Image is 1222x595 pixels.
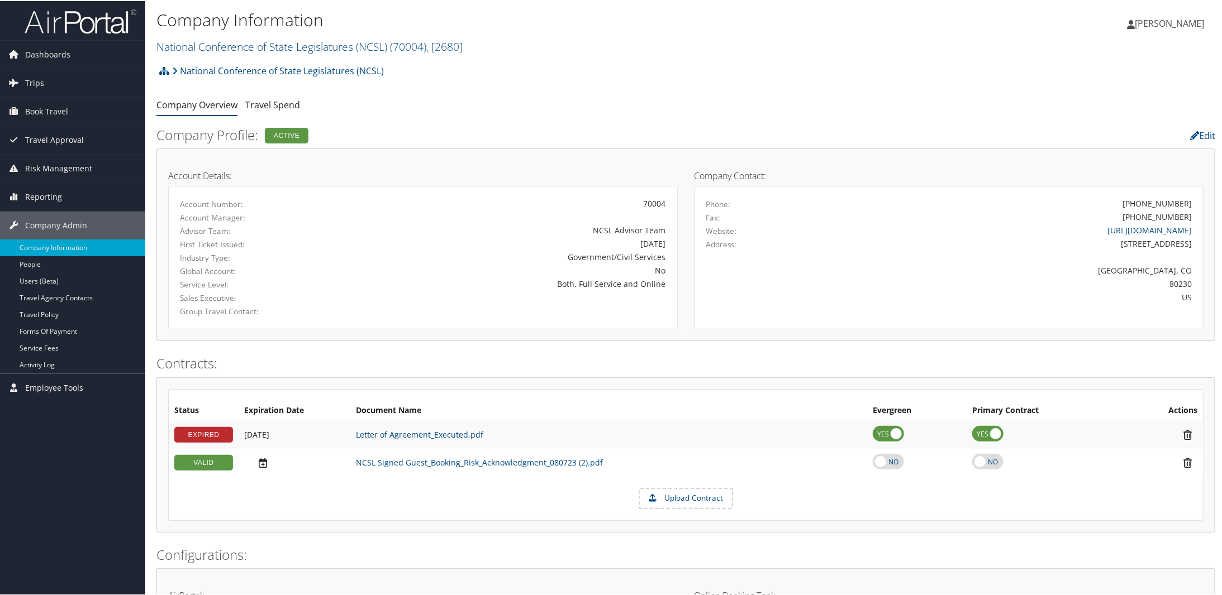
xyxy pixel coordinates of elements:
th: Document Name [350,400,867,420]
a: National Conference of State Legislatures (NCSL) [156,38,463,53]
label: Account Number: [180,198,331,209]
h4: Company Contact: [695,170,1204,179]
div: Add/Edit Date [244,456,345,468]
a: National Conference of State Legislatures (NCSL) [172,59,384,81]
label: Group Travel Contact: [180,305,331,316]
span: Book Travel [25,97,68,124]
i: Remove Contract [1178,428,1197,440]
div: VALID [174,454,233,469]
div: 80230 [831,277,1192,289]
label: Upload Contract [640,488,732,507]
div: [STREET_ADDRESS] [831,237,1192,248]
span: Travel Approval [25,125,84,153]
h2: Configurations: [156,544,1215,563]
div: [DATE] [348,237,666,248]
span: [DATE] [244,428,269,439]
h4: Account Details: [168,170,678,179]
label: Fax: [706,211,721,222]
label: Industry Type: [180,251,331,262]
div: NCSL Advisor Team [348,223,666,235]
th: Status [169,400,239,420]
div: [PHONE_NUMBER] [1123,196,1192,208]
span: , [ 2680 ] [426,38,463,53]
div: No [348,263,666,275]
div: Add/Edit Date [244,429,345,439]
div: [GEOGRAPHIC_DATA], CO [831,263,1192,275]
div: US [831,290,1192,302]
label: Phone: [706,198,731,209]
span: Risk Management [25,153,92,181]
a: NCSL Signed Guest_Booking_Risk_Acknowledgment_080723 (2).pdf [356,456,603,467]
i: Remove Contract [1178,456,1197,468]
span: Company Admin [25,210,87,238]
span: ( 70004 ) [390,38,426,53]
div: Active [265,127,308,142]
img: airportal-logo.png [25,7,136,33]
label: Address: [706,238,737,249]
label: Service Level: [180,278,331,289]
th: Actions [1123,400,1203,420]
span: [PERSON_NAME] [1135,16,1204,28]
a: [URL][DOMAIN_NAME] [1107,224,1192,234]
a: Company Overview [156,98,237,110]
span: Dashboards [25,40,70,68]
label: First Ticket Issued: [180,238,331,249]
div: Both, Full Service and Online [348,277,666,289]
label: Advisor Team: [180,224,331,236]
h2: Company Profile: [156,124,857,143]
a: [PERSON_NAME] [1127,6,1215,39]
a: Letter of Agreement_Executed.pdf [356,428,483,439]
label: Website: [706,224,737,236]
a: Edit [1190,128,1215,141]
h2: Contracts: [156,353,1215,372]
span: Employee Tools [25,373,83,401]
span: Reporting [25,182,62,210]
label: Account Manager: [180,211,331,222]
div: [PHONE_NUMBER] [1123,210,1192,222]
span: Trips [25,68,44,96]
th: Primary Contract [967,400,1122,420]
label: Global Account: [180,265,331,276]
th: Expiration Date [239,400,350,420]
label: Sales Executive: [180,291,331,303]
div: EXPIRED [174,426,233,442]
h1: Company Information [156,7,862,31]
th: Evergreen [867,400,967,420]
div: 70004 [348,196,666,208]
div: Government/Civil Services [348,250,666,262]
a: Travel Spend [245,98,300,110]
